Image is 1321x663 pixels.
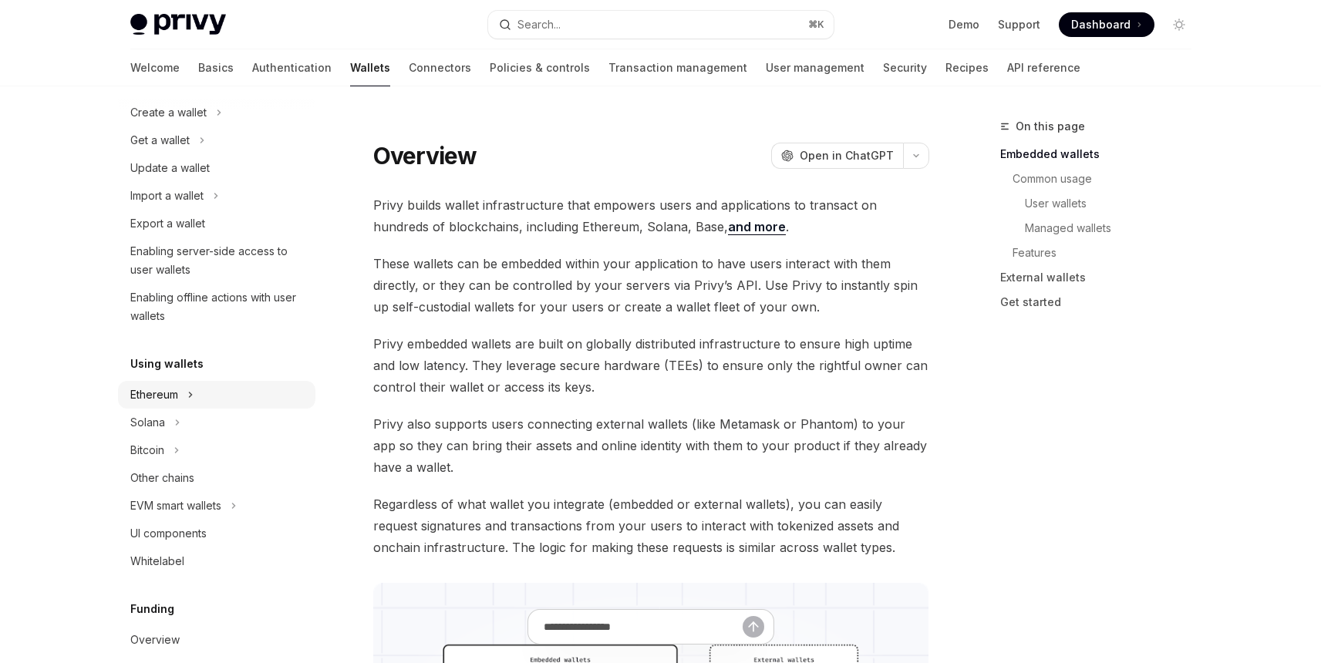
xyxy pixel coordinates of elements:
div: Get a wallet [130,131,190,150]
a: User management [766,49,864,86]
a: Update a wallet [118,154,315,182]
a: Enabling offline actions with user wallets [118,284,315,330]
button: Search...⌘K [488,11,834,39]
div: EVM smart wallets [130,496,221,515]
a: External wallets [1000,265,1204,290]
span: Privy also supports users connecting external wallets (like Metamask or Phantom) to your app so t... [373,413,929,478]
span: ⌘ K [808,19,824,31]
a: Connectors [409,49,471,86]
a: User wallets [1025,191,1204,216]
button: Open in ChatGPT [771,143,903,169]
a: Common usage [1013,167,1204,191]
a: API reference [1007,49,1080,86]
a: Whitelabel [118,547,315,575]
div: Solana [130,413,165,432]
h5: Using wallets [130,355,204,373]
span: Regardless of what wallet you integrate (embedded or external wallets), you can easily request si... [373,493,929,558]
a: Welcome [130,49,180,86]
a: Embedded wallets [1000,142,1204,167]
span: Open in ChatGPT [800,148,894,163]
div: Overview [130,631,180,649]
a: UI components [118,520,315,547]
div: Search... [517,15,561,34]
a: Get started [1000,290,1204,315]
span: Dashboard [1071,17,1131,32]
a: and more [728,219,786,235]
h1: Overview [373,142,477,170]
div: Export a wallet [130,214,205,233]
a: Managed wallets [1025,216,1204,241]
div: Update a wallet [130,159,210,177]
div: UI components [130,524,207,543]
div: Enabling offline actions with user wallets [130,288,306,325]
span: On this page [1016,117,1085,136]
a: Support [998,17,1040,32]
a: Wallets [350,49,390,86]
a: Enabling server-side access to user wallets [118,237,315,284]
a: Demo [949,17,979,32]
a: Basics [198,49,234,86]
button: Toggle dark mode [1167,12,1191,37]
div: Enabling server-side access to user wallets [130,242,306,279]
a: Features [1013,241,1204,265]
div: Ethereum [130,385,178,404]
a: Policies & controls [490,49,590,86]
a: Transaction management [608,49,747,86]
a: Recipes [945,49,989,86]
span: Privy embedded wallets are built on globally distributed infrastructure to ensure high uptime and... [373,333,929,398]
img: light logo [130,14,226,35]
div: Bitcoin [130,441,164,459]
h5: Funding [130,600,174,618]
button: Send message [743,616,764,638]
a: Security [883,49,927,86]
div: Whitelabel [130,552,184,570]
a: Overview [118,626,315,654]
div: Create a wallet [130,103,207,122]
a: Export a wallet [118,210,315,237]
a: Dashboard [1059,12,1154,37]
div: Other chains [130,469,194,487]
span: Privy builds wallet infrastructure that empowers users and applications to transact on hundreds o... [373,194,929,237]
a: Authentication [252,49,332,86]
span: These wallets can be embedded within your application to have users interact with them directly, ... [373,253,929,318]
a: Other chains [118,464,315,492]
div: Import a wallet [130,187,204,205]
